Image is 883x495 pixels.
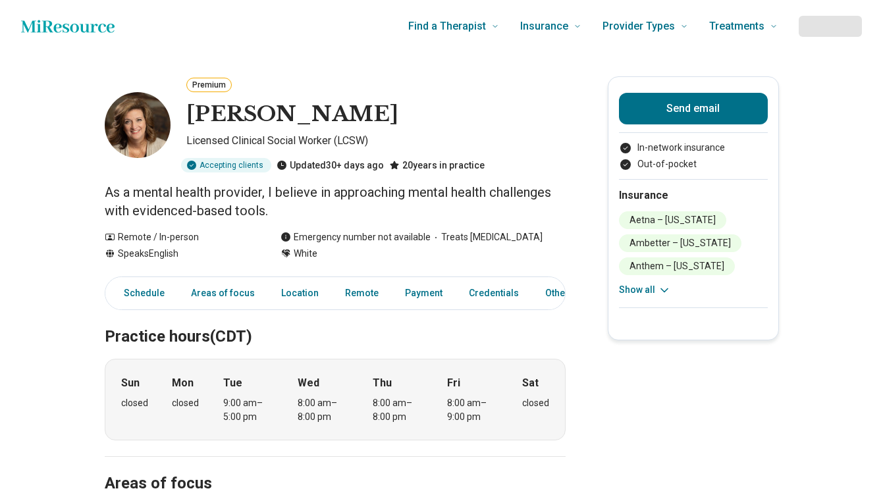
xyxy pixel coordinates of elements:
div: When does the program meet? [105,359,566,440]
span: Provider Types [602,17,675,36]
div: closed [522,396,549,410]
strong: Sun [121,375,140,391]
div: 8:00 am – 8:00 pm [373,396,423,424]
div: closed [121,396,148,410]
a: Credentials [461,280,527,307]
span: Find a Therapist [408,17,486,36]
li: Out-of-pocket [619,157,768,171]
a: Other [537,280,585,307]
a: Remote [337,280,387,307]
div: Speaks English [105,247,254,261]
strong: Tue [223,375,242,391]
li: Ambetter – [US_STATE] [619,234,741,252]
img: Angela Moses, Licensed Clinical Social Worker (LCSW) [105,92,171,158]
a: Schedule [108,280,173,307]
a: Payment [397,280,450,307]
strong: Mon [172,375,194,391]
li: In-network insurance [619,141,768,155]
span: White [294,247,317,261]
div: Remote / In-person [105,230,254,244]
div: Emergency number not available [281,230,431,244]
button: Premium [186,78,232,92]
div: 8:00 am – 8:00 pm [298,396,348,424]
strong: Thu [373,375,392,391]
a: Areas of focus [183,280,263,307]
a: Location [273,280,327,307]
li: Aetna – [US_STATE] [619,211,726,229]
span: Insurance [520,17,568,36]
button: Send email [619,93,768,124]
ul: Payment options [619,141,768,171]
p: As a mental health provider, I believe in approaching mental health challenges with evidenced-bas... [105,183,566,220]
h2: Practice hours (CDT) [105,294,566,348]
div: closed [172,396,199,410]
span: Treats [MEDICAL_DATA] [431,230,543,244]
button: Show all [619,283,671,297]
li: Anthem – [US_STATE] [619,257,735,275]
div: 20 years in practice [389,158,485,172]
div: 9:00 am – 5:00 pm [223,396,274,424]
strong: Sat [522,375,539,391]
p: Licensed Clinical Social Worker (LCSW) [186,133,566,153]
h1: [PERSON_NAME] [186,101,398,128]
div: 8:00 am – 9:00 pm [447,396,498,424]
h2: Areas of focus [105,441,566,495]
h2: Insurance [619,188,768,203]
span: Treatments [709,17,764,36]
a: Home page [21,13,115,39]
strong: Fri [447,375,460,391]
div: Accepting clients [181,158,271,172]
div: Updated 30+ days ago [277,158,384,172]
strong: Wed [298,375,319,391]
